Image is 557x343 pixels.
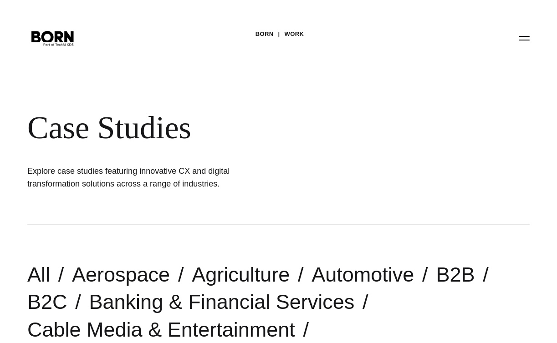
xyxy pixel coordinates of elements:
a: Cable Media & Entertainment [27,318,295,341]
a: B2B [436,263,475,286]
a: Agriculture [192,263,290,286]
a: Aerospace [72,263,170,286]
a: Work [285,27,304,41]
a: Automotive [312,263,414,286]
a: Banking & Financial Services [89,290,355,313]
button: Open [513,28,535,47]
a: B2C [27,290,67,313]
a: BORN [256,27,274,41]
div: Case Studies [27,109,410,146]
a: All [27,263,50,286]
h1: Explore case studies featuring innovative CX and digital transformation solutions across a range ... [27,165,260,190]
